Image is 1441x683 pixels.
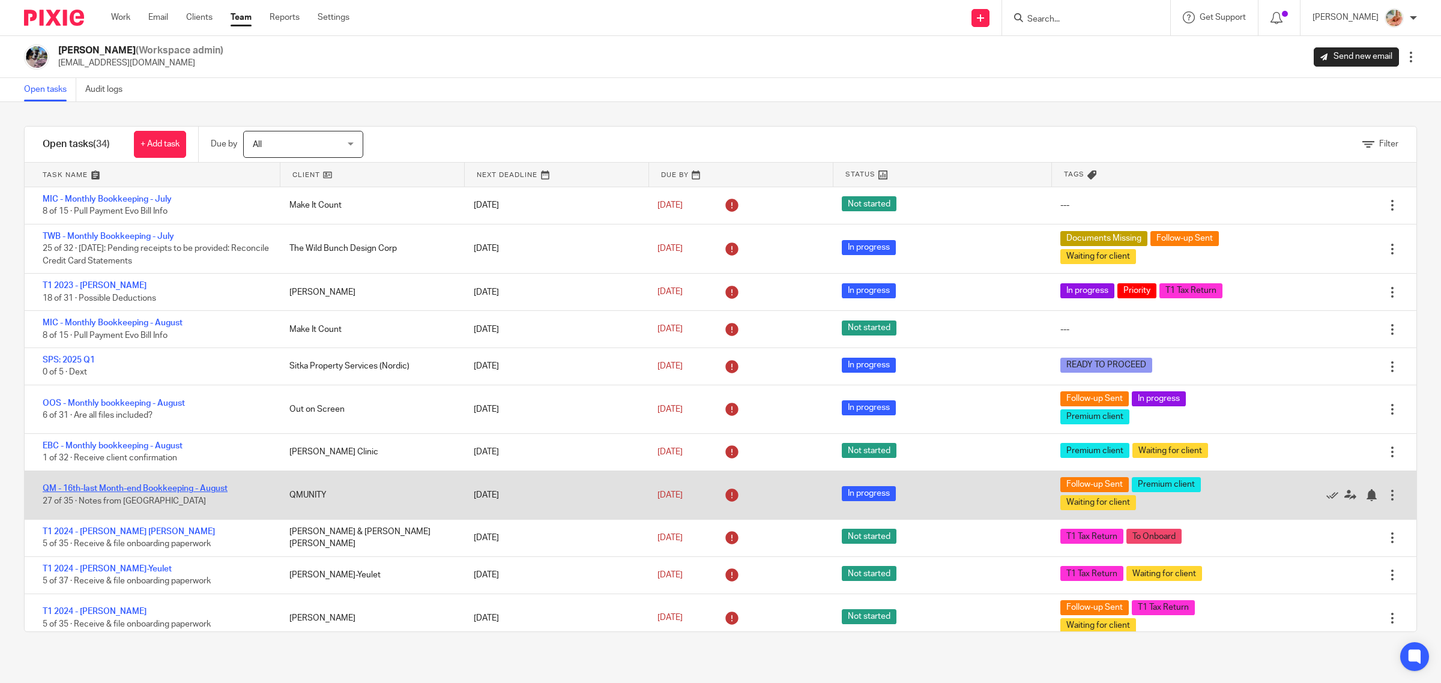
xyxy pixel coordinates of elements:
div: [PERSON_NAME] Clinic [277,440,462,464]
div: [DATE] [462,397,646,421]
h2: [PERSON_NAME] [58,44,223,57]
img: MIC.jpg [1385,8,1404,28]
span: Get Support [1200,13,1246,22]
span: Premium client [1060,443,1129,458]
span: [DATE] [657,201,683,209]
span: [DATE] [657,288,683,296]
span: Follow-up Sent [1060,391,1129,406]
div: QMUNITY [277,483,462,507]
span: T1 Tax Return [1060,566,1123,581]
a: OOS - Monthly bookkeeping - August [43,399,185,408]
img: Screen%20Shot%202020-06-25%20at%209.49.30%20AM.png [24,44,49,70]
a: Email [148,11,168,23]
div: [DATE] [462,236,646,260]
div: Make It Count [277,193,462,217]
a: SPS: 2025 Q1 [43,356,95,364]
span: Not started [842,609,896,624]
span: In progress [842,400,896,415]
span: In progress [842,240,896,255]
a: MIC - Monthly Bookkeeping - July [43,195,172,203]
span: 6 of 31 · Are all files included? [43,411,153,420]
div: [DATE] [462,606,646,630]
a: MIC - Monthly Bookkeeping - August [43,319,183,327]
span: Not started [842,320,896,335]
div: [DATE] [462,563,646,587]
span: Premium client [1060,409,1129,424]
span: 8 of 15 · Pull Payment Evo Bill Info [43,331,168,340]
span: [DATE] [657,491,683,499]
span: Not started [842,443,896,458]
p: Due by [211,138,237,150]
span: Follow-up Sent [1060,600,1129,615]
span: 25 of 32 · [DATE]: Pending receipts to be provided: Reconcile Credit Card Statements [43,244,269,265]
span: 18 of 31 · Possible Deductions [43,294,156,302]
a: Mark as done [1326,489,1344,501]
span: 1 of 32 · Receive client confirmation [43,454,177,463]
span: Waiting for client [1060,618,1136,633]
span: Not started [842,566,896,581]
div: --- [1060,199,1069,211]
span: In progress [842,358,896,373]
a: Clients [186,11,213,23]
span: [DATE] [657,448,683,456]
a: Reports [270,11,300,23]
span: In progress [842,486,896,501]
span: [DATE] [657,362,683,370]
span: [DATE] [657,571,683,579]
span: Waiting for client [1060,495,1136,510]
a: TWB - Monthly Bookkeeping - July [43,232,174,241]
div: [DATE] [462,354,646,378]
span: In progress [1132,391,1186,406]
span: To Onboard [1126,529,1182,544]
span: 5 of 37 · Receive & file onboarding paperwork [43,577,211,585]
div: [PERSON_NAME] [277,606,462,630]
div: [DATE] [462,193,646,217]
span: 27 of 35 · Notes from [GEOGRAPHIC_DATA] [43,497,206,505]
span: [DATE] [657,534,683,542]
span: T1 Tax Return [1132,600,1195,615]
div: Sitka Property Services (Nordic) [277,354,462,378]
div: [PERSON_NAME] & [PERSON_NAME] [PERSON_NAME] [277,520,462,556]
div: [DATE] [462,317,646,342]
span: 0 of 5 · Dext [43,369,87,377]
div: --- [1060,323,1069,335]
span: Not started [842,196,896,211]
a: Team [231,11,252,23]
span: Status [845,169,875,179]
div: Out on Screen [277,397,462,421]
a: Audit logs [85,78,131,101]
span: Tags [1064,169,1084,179]
a: Work [111,11,130,23]
span: Premium client [1132,477,1201,492]
a: Settings [318,11,349,23]
a: T1 2024 - [PERSON_NAME]-Yeulet [43,565,172,573]
a: QM - 16th-last Month-end Bookkeeping - August [43,484,228,493]
a: T1 2023 - [PERSON_NAME] [43,281,147,290]
a: + Add task [134,131,186,158]
a: T1 2024 - [PERSON_NAME] [43,607,147,616]
span: (Workspace admin) [136,46,223,55]
span: Waiting for client [1060,249,1136,264]
span: 8 of 15 · Pull Payment Evo Bill Info [43,208,168,216]
span: 5 of 35 · Receive & file onboarding paperwork [43,540,211,549]
div: Make It Count [277,317,462,342]
a: T1 2024 - [PERSON_NAME] [PERSON_NAME] [43,528,215,536]
span: Priority [1117,283,1156,298]
a: EBC - Monthly bookkeeping - August [43,442,183,450]
h1: Open tasks [43,138,110,151]
span: Waiting for client [1132,443,1208,458]
p: [PERSON_NAME] [1313,11,1379,23]
span: 5 of 35 · Receive & file onboarding paperwork [43,620,211,628]
span: READY TO PROCEED [1060,358,1152,373]
span: [DATE] [657,244,683,253]
span: T1 Tax Return [1060,529,1123,544]
span: In progress [842,283,896,298]
span: (34) [93,139,110,149]
div: [DATE] [462,440,646,464]
span: [DATE] [657,405,683,414]
span: Filter [1379,140,1398,148]
span: All [253,140,262,149]
p: [EMAIL_ADDRESS][DOMAIN_NAME] [58,57,223,69]
span: In progress [1060,283,1114,298]
div: The Wild Bunch Design Corp [277,236,462,260]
